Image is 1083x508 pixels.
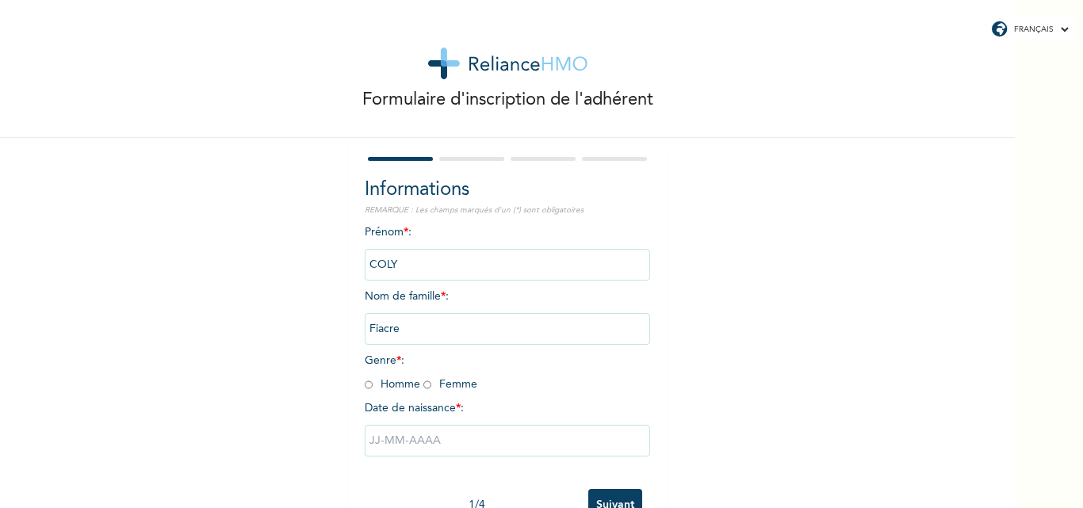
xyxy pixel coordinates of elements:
[365,425,650,456] input: JJ-MM-AAAA
[365,355,396,366] font: Genre
[439,379,477,390] font: Femme
[401,355,404,366] font: :
[365,227,404,238] font: Prénom
[365,291,441,302] font: Nom de famille
[365,181,469,200] font: Informations
[362,91,653,109] font: Formulaire d'inscription de l'adhérent
[428,48,587,79] img: logo
[408,227,411,238] font: :
[365,403,456,414] font: Date de naissance
[461,403,464,414] font: :
[381,379,420,390] font: Homme
[365,206,584,214] font: REMARQUE : Les champs marqués d'un (*) sont obligatoires
[446,291,449,302] font: :
[365,313,650,345] input: Entrez votre nom de famille
[365,249,650,281] input: Entrez votre prénom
